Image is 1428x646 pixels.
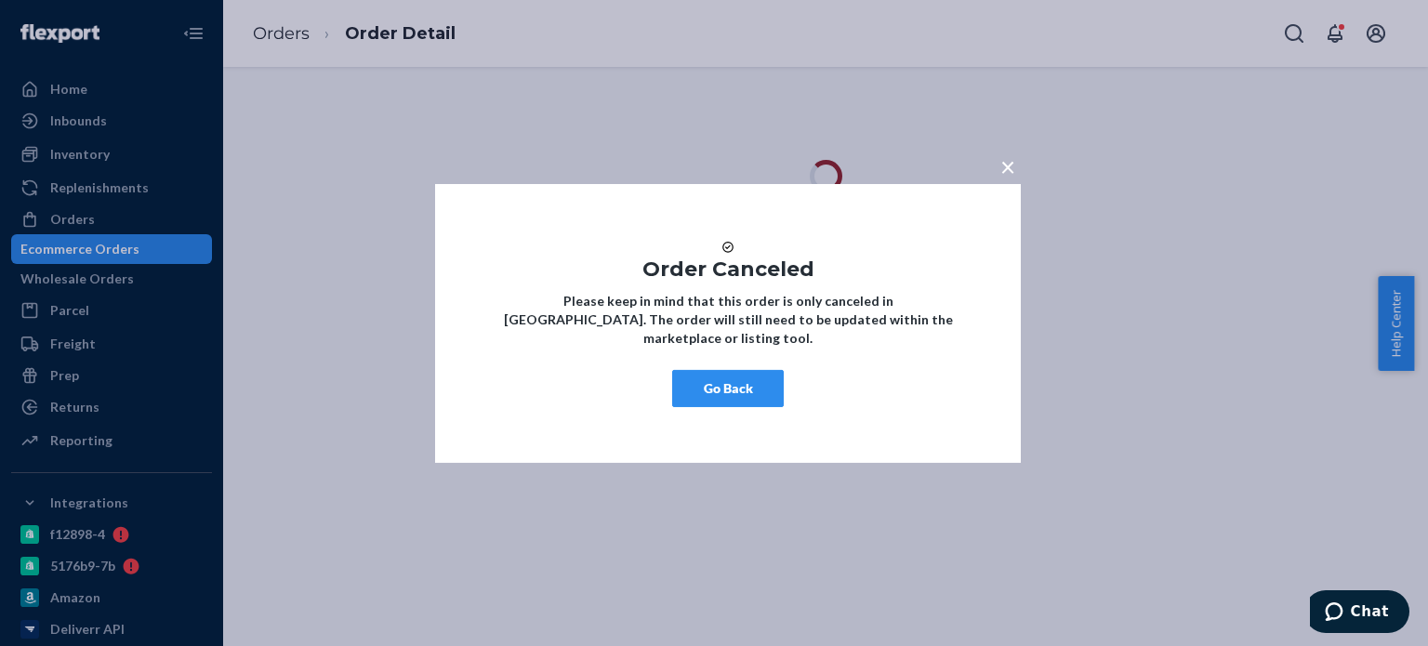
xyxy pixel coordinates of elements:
button: Go Back [672,370,784,407]
h1: Order Canceled [491,257,965,280]
span: × [1000,150,1015,181]
strong: Please keep in mind that this order is only canceled in [GEOGRAPHIC_DATA]. The order will still n... [504,293,953,346]
iframe: Opens a widget where you can chat to one of our agents [1310,590,1409,637]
